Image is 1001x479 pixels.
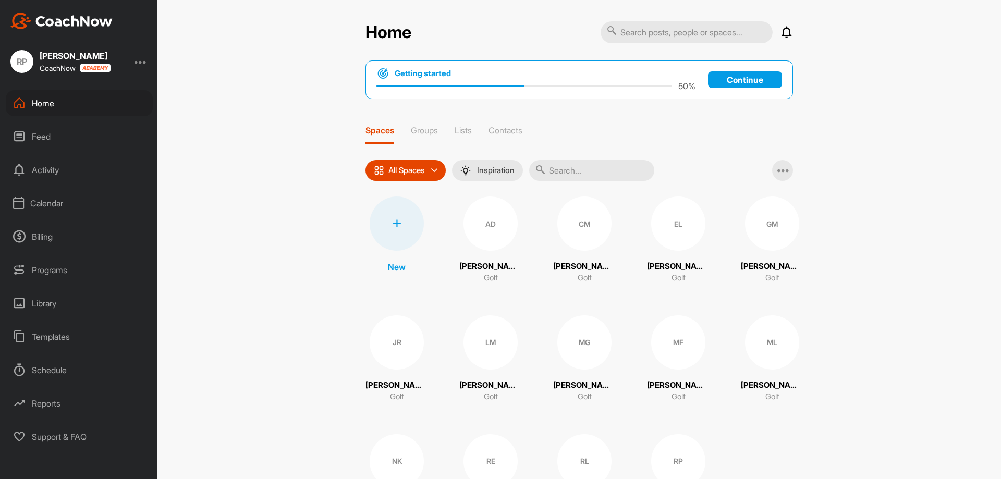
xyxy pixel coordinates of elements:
[651,315,705,370] div: MF
[672,272,686,284] p: Golf
[6,390,153,416] div: Reports
[557,196,612,251] div: CM
[745,315,799,370] div: ML
[374,165,384,176] img: icon
[553,315,616,403] a: MG[PERSON_NAME]Golf
[376,67,389,80] img: bullseye
[6,424,153,450] div: Support & FAQ
[708,71,782,88] a: Continue
[578,391,592,403] p: Golf
[365,379,428,391] p: [PERSON_NAME]
[6,324,153,350] div: Templates
[647,315,710,403] a: MF[PERSON_NAME]Golf
[765,272,779,284] p: Golf
[741,379,803,391] p: [PERSON_NAME]
[484,391,498,403] p: Golf
[557,315,612,370] div: MG
[365,125,394,136] p: Spaces
[365,22,411,43] h2: Home
[40,52,111,60] div: [PERSON_NAME]
[10,50,33,73] div: RP
[745,196,799,251] div: GM
[741,261,803,273] p: [PERSON_NAME]
[672,391,686,403] p: Golf
[370,315,424,370] div: JR
[388,166,425,175] p: All Spaces
[80,64,111,72] img: CoachNow acadmey
[411,125,438,136] p: Groups
[455,125,472,136] p: Lists
[741,196,803,284] a: GM[PERSON_NAME]Golf
[6,257,153,283] div: Programs
[40,64,111,72] div: CoachNow
[529,160,654,181] input: Search...
[553,196,616,284] a: CM[PERSON_NAME]Golf
[553,379,616,391] p: [PERSON_NAME]
[6,290,153,316] div: Library
[489,125,522,136] p: Contacts
[6,190,153,216] div: Calendar
[459,261,522,273] p: [PERSON_NAME]
[651,196,705,251] div: EL
[678,80,695,92] p: 50 %
[6,157,153,183] div: Activity
[10,13,113,29] img: CoachNow
[463,196,518,251] div: AD
[459,196,522,284] a: AD[PERSON_NAME]Golf
[765,391,779,403] p: Golf
[647,196,710,284] a: EL[PERSON_NAME]Golf
[6,357,153,383] div: Schedule
[647,261,710,273] p: [PERSON_NAME]
[484,272,498,284] p: Golf
[6,224,153,250] div: Billing
[477,166,515,175] p: Inspiration
[395,68,451,79] h1: Getting started
[463,315,518,370] div: LM
[365,315,428,403] a: JR[PERSON_NAME]Golf
[390,391,404,403] p: Golf
[6,124,153,150] div: Feed
[601,21,773,43] input: Search posts, people or spaces...
[578,272,592,284] p: Golf
[459,379,522,391] p: [PERSON_NAME]
[6,90,153,116] div: Home
[388,261,406,273] p: New
[741,315,803,403] a: ML[PERSON_NAME]Golf
[647,379,710,391] p: [PERSON_NAME]
[459,315,522,403] a: LM[PERSON_NAME]Golf
[460,165,471,176] img: menuIcon
[553,261,616,273] p: [PERSON_NAME]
